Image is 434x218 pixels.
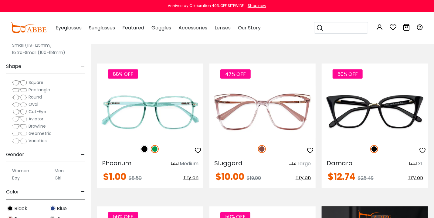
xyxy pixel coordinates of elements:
button: Try on [183,173,198,183]
img: size ruler [409,162,417,166]
span: Black [14,205,27,212]
span: Featured [122,24,144,31]
span: Try on [296,174,311,181]
span: Goggles [151,24,171,31]
div: XL [418,160,423,168]
span: 88% OFF [108,69,138,79]
span: Sunglasses [89,24,115,31]
img: Cat-Eye.png [12,109,27,115]
img: Rectangle.png [12,87,27,93]
span: Oval [29,101,38,107]
span: 50% OFF [333,69,363,79]
span: Phoarium [102,159,131,168]
span: Square [29,79,43,86]
button: Try on [296,173,311,183]
img: Blue [50,206,56,211]
span: $8.50 [129,175,142,182]
span: Eyeglasses [56,24,82,31]
span: Geometric [29,130,52,136]
img: Black [370,145,378,153]
span: $1.00 [103,170,126,183]
img: Green [151,145,159,153]
img: Browline.png [12,123,27,129]
span: Accessories [178,24,207,31]
span: - [81,185,85,199]
div: Anniversay Celebration 40% OFF SITEWIDE [168,3,244,8]
label: Girl [55,174,61,182]
img: Black Damara - Acetate,Metal ,Universal Bridge Fit [322,86,428,139]
img: Varieties.png [12,138,27,144]
span: Try on [408,174,423,181]
span: Mark the moment with 40% off sitewide. [327,38,423,45]
div: Shop now [248,3,266,8]
img: Geometric.png [12,131,27,137]
div: Medium [180,160,198,168]
img: Green Phoarium - Plastic ,Universal Bridge Fit [97,86,203,139]
button: Try on [408,173,423,183]
img: Square.png [12,80,27,86]
label: Women [12,167,29,174]
span: Shape [6,59,21,74]
label: Extra-Small (100-118mm) [12,49,65,56]
span: Sluggard [214,159,242,168]
img: Black [7,206,13,211]
span: Browline [29,123,46,129]
span: - [81,59,85,74]
span: Cat-Eye [29,109,46,115]
span: - [81,147,85,162]
img: Brown [258,145,266,153]
span: Rectangle [29,87,50,93]
img: Oval.png [12,102,27,108]
div: Large [297,160,311,168]
label: Boy [12,174,20,182]
img: abbeglasses.com [11,22,46,33]
span: $19.00 [247,175,261,182]
img: Black [141,145,148,153]
span: 47% OFF [220,69,251,79]
span: $10.00 [215,170,244,183]
span: Try on [183,174,198,181]
img: Aviator.png [12,116,27,122]
img: Round.png [12,94,27,100]
img: size ruler [171,162,178,166]
span: Blue [57,205,67,212]
span: Varieties [29,138,47,144]
label: Small (119-125mm) [12,42,52,49]
img: size ruler [289,162,296,166]
span: $12.74 [328,170,355,183]
img: Brown Sluggard - TR ,Universal Bridge Fit [209,86,316,139]
span: Lenses [215,24,231,31]
span: Our Story [238,24,261,31]
a: Shop now [245,3,266,8]
span: Gender [6,147,24,162]
span: Aviator [29,116,43,122]
label: Men [55,167,64,174]
span: $25.49 [358,175,374,182]
span: Damara [327,159,353,168]
span: Color [6,185,19,199]
span: Round [29,94,42,100]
